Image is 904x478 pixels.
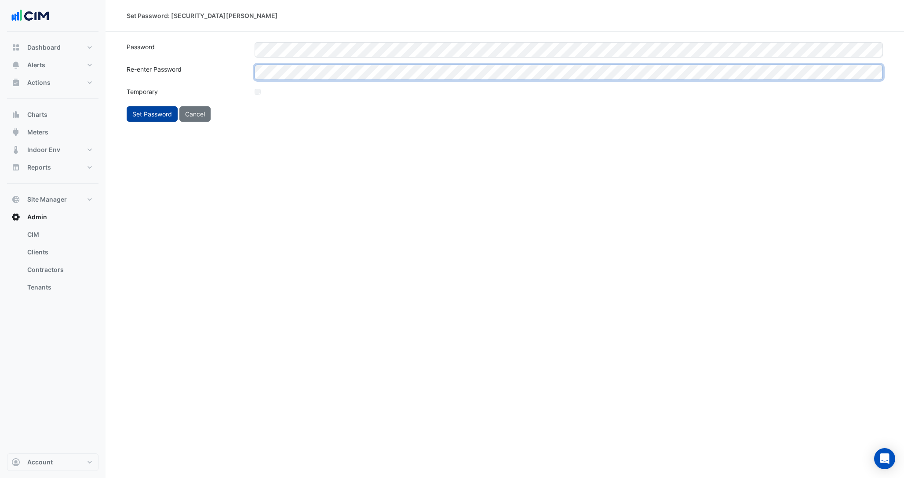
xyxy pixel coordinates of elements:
app-icon: Site Manager [11,195,20,204]
button: Cancel [179,106,211,122]
button: Meters [7,123,98,141]
label: Password [121,42,249,58]
app-icon: Indoor Env [11,145,20,154]
span: Reports [27,163,51,172]
img: Company Logo [11,7,50,25]
div: Set Password: [SECURITY_DATA][PERSON_NAME] [127,11,278,20]
button: Indoor Env [7,141,98,159]
app-icon: Admin [11,213,20,221]
span: Dashboard [27,43,61,52]
app-icon: Charts [11,110,20,119]
a: Clients [20,243,98,261]
button: Set Password [127,106,178,122]
label: Temporary [121,87,249,99]
span: Charts [27,110,47,119]
span: Alerts [27,61,45,69]
span: Site Manager [27,195,67,204]
button: Site Manager [7,191,98,208]
button: Actions [7,74,98,91]
a: Tenants [20,279,98,296]
app-icon: Reports [11,163,20,172]
button: Charts [7,106,98,123]
label: Re-enter Password [121,65,249,80]
span: Meters [27,128,48,137]
span: Actions [27,78,51,87]
span: Indoor Env [27,145,60,154]
span: Account [27,458,53,467]
span: Admin [27,213,47,221]
button: Admin [7,208,98,226]
div: Open Intercom Messenger [874,448,895,469]
app-icon: Alerts [11,61,20,69]
app-icon: Meters [11,128,20,137]
a: Contractors [20,261,98,279]
div: Admin [7,226,98,300]
a: CIM [20,226,98,243]
app-icon: Actions [11,78,20,87]
button: Account [7,453,98,471]
button: Alerts [7,56,98,74]
button: Reports [7,159,98,176]
app-icon: Dashboard [11,43,20,52]
button: Dashboard [7,39,98,56]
